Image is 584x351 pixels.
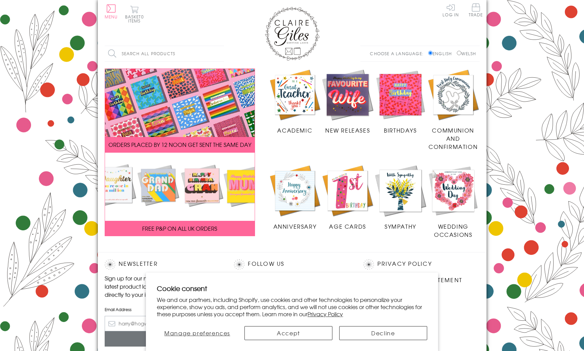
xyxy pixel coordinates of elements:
span: Academic [277,126,312,134]
a: Privacy Policy [377,259,432,269]
span: ORDERS PLACED BY 12 NOON GET SENT THE SAME DAY [108,140,251,149]
a: Sympathy [374,164,427,230]
input: Welsh [457,51,461,55]
a: Communion and Confirmation [427,68,480,151]
h2: Newsletter [105,259,221,270]
span: Wedding Occasions [434,222,472,239]
span: New Releases [325,126,370,134]
label: Welsh [457,50,476,57]
a: Wedding Occasions [427,164,480,239]
button: Decline [339,326,427,340]
a: Anniversary [269,164,321,230]
input: Subscribe [105,331,221,347]
p: Sign up for our newsletter to receive the latest product launches, news and offers directly to yo... [105,274,221,299]
input: English [428,51,433,55]
a: Privacy Policy [308,310,343,318]
span: Sympathy [385,222,416,230]
h2: Cookie consent [157,284,427,293]
p: Choose a language: [370,50,427,57]
span: 0 items [128,14,144,24]
span: Anniversary [273,222,317,230]
label: English [428,50,455,57]
p: We and our partners, including Shopify, use cookies and other technologies to personalize your ex... [157,296,427,317]
span: FREE P&P ON ALL UK ORDERS [142,224,217,232]
a: Academic [269,68,321,135]
span: Manage preferences [164,329,230,337]
button: Basket0 items [125,5,144,23]
label: Email Address [105,306,221,312]
span: Menu [105,14,118,20]
button: Manage preferences [157,326,238,340]
h2: Follow Us [234,259,350,270]
img: Claire Giles Greetings Cards [265,7,319,61]
a: New Releases [321,68,374,135]
a: Log In [443,3,459,17]
button: Accept [244,326,332,340]
span: Birthdays [384,126,417,134]
input: Search [217,46,224,61]
span: Age Cards [329,222,366,230]
a: Trade [469,3,483,18]
input: harry@hogwarts.edu [105,316,221,331]
span: Communion and Confirmation [429,126,478,151]
a: Age Cards [321,164,374,230]
button: Menu [105,4,118,19]
span: Trade [469,3,483,17]
a: Birthdays [374,68,427,135]
input: Search all products [105,46,224,61]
